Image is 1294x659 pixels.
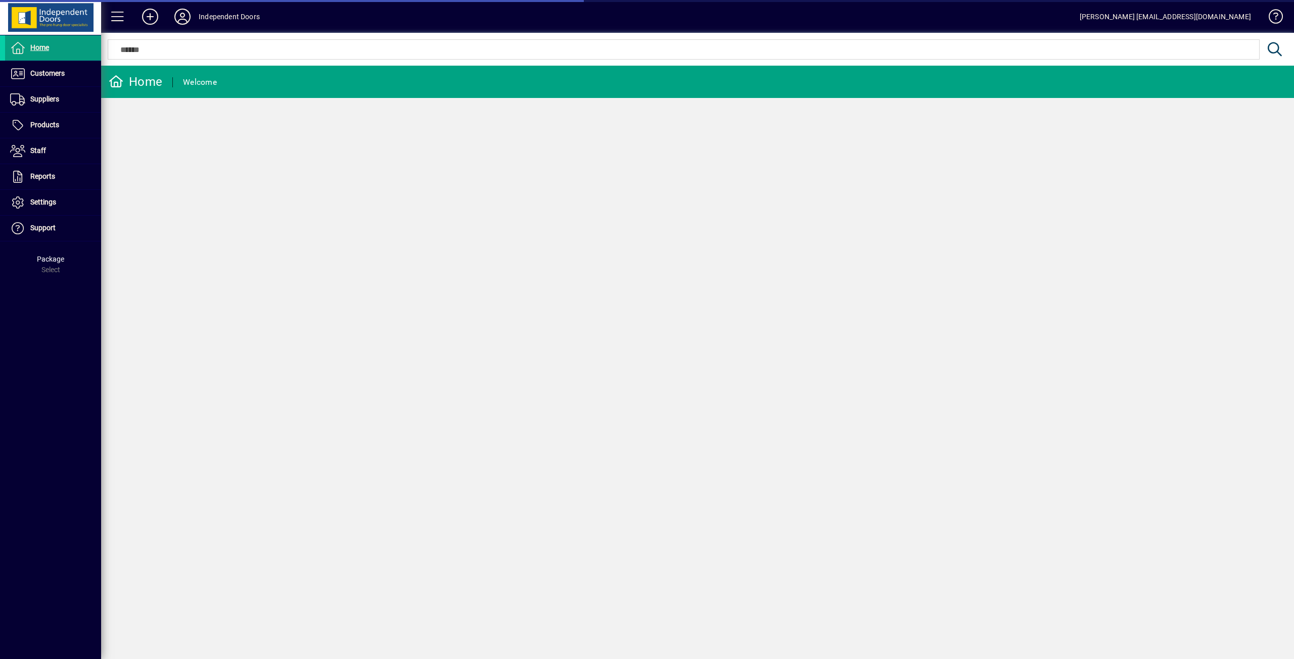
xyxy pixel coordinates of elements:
[1261,2,1281,35] a: Knowledge Base
[5,113,101,138] a: Products
[5,216,101,241] a: Support
[30,43,49,52] span: Home
[183,74,217,90] div: Welcome
[37,255,64,263] span: Package
[5,61,101,86] a: Customers
[5,87,101,112] a: Suppliers
[1080,9,1251,25] div: [PERSON_NAME] [EMAIL_ADDRESS][DOMAIN_NAME]
[30,172,55,180] span: Reports
[5,190,101,215] a: Settings
[134,8,166,26] button: Add
[199,9,260,25] div: Independent Doors
[5,138,101,164] a: Staff
[30,95,59,103] span: Suppliers
[5,164,101,189] a: Reports
[30,146,46,155] span: Staff
[109,74,162,90] div: Home
[30,69,65,77] span: Customers
[166,8,199,26] button: Profile
[30,198,56,206] span: Settings
[30,121,59,129] span: Products
[30,224,56,232] span: Support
